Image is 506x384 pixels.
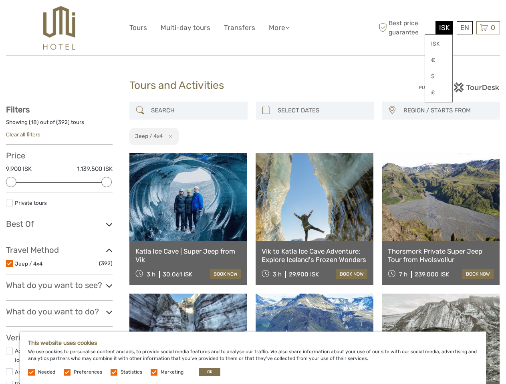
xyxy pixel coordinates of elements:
a: book now [462,269,494,279]
a: More [269,22,290,34]
label: Preferences [74,369,102,376]
a: Thorsmork Private Super Jeep Tour from Hvolsvollur [388,247,494,264]
a: Transfers [224,22,255,34]
h3: What do you want to see? [6,280,113,290]
a: Katla Ice Cave | Super Jeep from Vik [135,247,241,264]
a: Vik to Katla Ice Cave Adventure: Explore Iceland's Frozen Wonders [262,247,367,264]
a: £ [425,86,452,100]
label: Statistics [121,369,142,376]
button: Open LiveChat chat widget [92,12,102,22]
h3: Verified Operators [6,333,113,342]
div: 239.000 ISK [415,271,449,278]
span: Best price guarantee [377,19,433,36]
a: Activity [GEOGRAPHIC_DATA] by Icelandia [15,348,96,363]
h3: What do you want to do? [6,307,113,316]
span: ISK [439,24,450,32]
a: Arctic Adventures [15,369,60,375]
a: Jeep / 4x4 [15,260,42,267]
a: book now [210,269,241,279]
input: SEARCH [148,104,243,118]
label: Marketing [161,369,183,376]
a: $ [425,69,452,84]
h1: Tours and Activities [129,79,377,92]
span: 3 h [273,271,282,278]
h3: Best Of [6,219,113,229]
label: 18 [31,118,37,126]
a: Multi-day tours [161,22,210,34]
a: Private tours [15,200,47,206]
img: 526-1e775aa5-7374-4589-9d7e-5793fb20bdfc_logo_big.jpg [43,6,75,50]
img: PurchaseViaTourDesk.png [419,82,500,92]
a: € [425,53,452,68]
button: x [164,132,175,140]
div: Showing ( ) out of ( ) tours [6,118,113,131]
a: Tours [129,22,147,34]
h3: Travel Method [6,245,113,255]
button: REGION / STARTS FROM [400,104,496,117]
h5: This website uses cookies [28,340,478,346]
a: Clear all filters [6,131,40,138]
input: SELECT DATES [274,104,370,118]
a: book now [336,269,367,279]
h3: Price [6,151,113,160]
button: OK [199,368,220,376]
div: We use cookies to personalise content and ads, to provide social media features and to analyse ou... [20,332,486,384]
label: 1.139.500 ISK [77,165,113,173]
a: ISK [425,37,452,51]
p: We're away right now. Please check back later! [11,14,91,20]
div: 29.900 ISK [289,271,319,278]
label: 392 [58,118,68,126]
div: 30.061 ISK [163,271,192,278]
label: Needed [38,369,55,376]
div: EN [457,21,473,34]
span: 7 h [399,271,407,278]
span: 3 h [147,271,155,278]
h2: Jeep / 4x4 [135,133,163,139]
span: (392) [99,259,113,268]
span: 0 [490,24,496,32]
strong: Filters [6,105,30,114]
label: 9.900 ISK [6,165,32,173]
